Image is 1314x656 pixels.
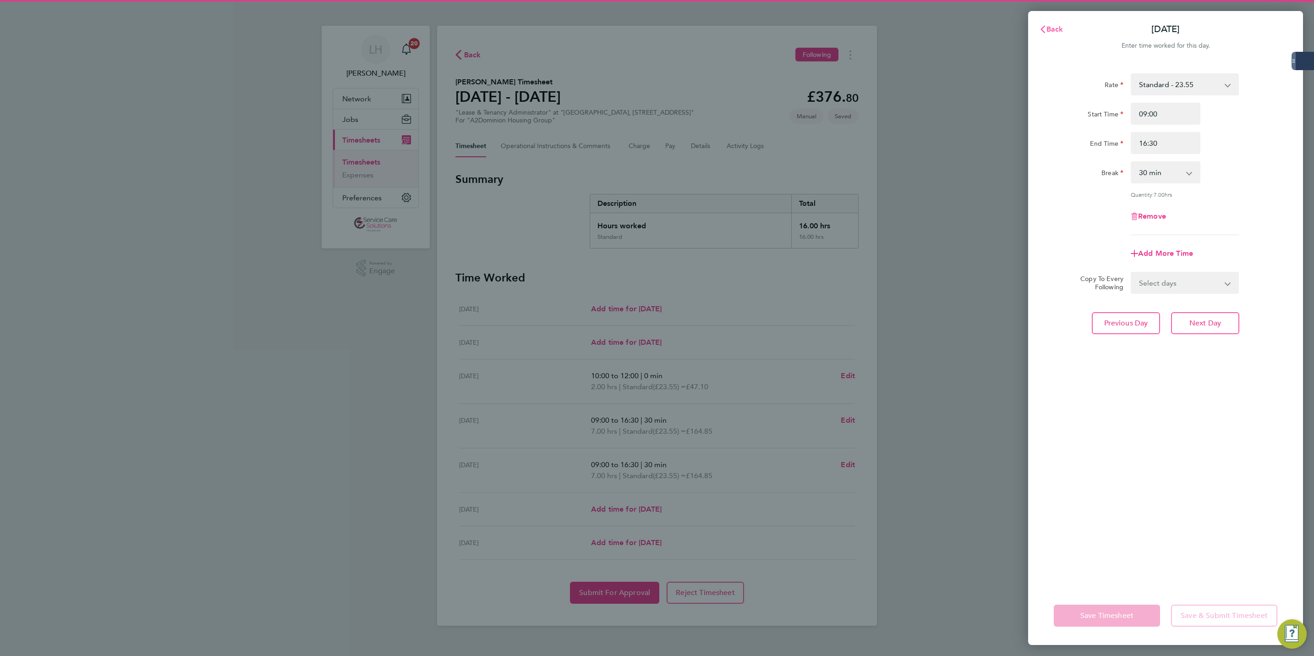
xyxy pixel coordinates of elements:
[1131,191,1239,198] div: Quantity: hrs
[1105,81,1123,92] label: Rate
[1131,213,1166,220] button: Remove
[1277,619,1307,649] button: Engage Resource Center
[1046,25,1063,33] span: Back
[1028,40,1303,51] div: Enter time worked for this day.
[1090,139,1123,150] label: End Time
[1073,275,1123,291] label: Copy To Every Following
[1101,169,1123,180] label: Break
[1138,212,1166,221] span: Remove
[1138,249,1193,258] span: Add More Time
[1088,110,1123,121] label: Start Time
[1151,23,1180,36] p: [DATE]
[1030,20,1073,39] button: Back
[1131,250,1193,257] button: Add More Time
[1131,103,1200,125] input: E.g. 08:00
[1104,319,1148,328] span: Previous Day
[1131,132,1200,154] input: E.g. 18:00
[1092,312,1160,334] button: Previous Day
[1171,312,1239,334] button: Next Day
[1189,319,1221,328] span: Next Day
[1154,191,1165,198] span: 7.00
